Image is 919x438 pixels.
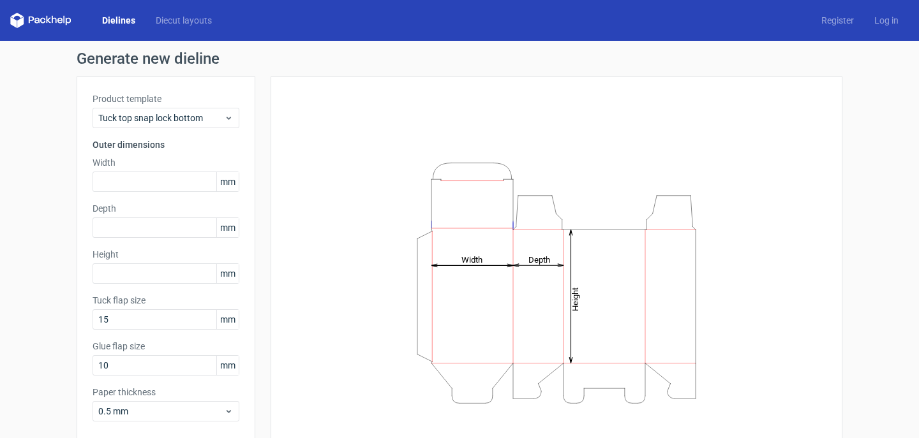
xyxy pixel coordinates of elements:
[216,310,239,329] span: mm
[461,254,482,264] tspan: Width
[216,218,239,237] span: mm
[146,14,222,27] a: Diecut layouts
[93,202,239,215] label: Depth
[93,92,239,105] label: Product template
[93,138,239,151] h3: Outer dimensions
[93,248,239,261] label: Height
[77,51,842,66] h1: Generate new dieline
[93,386,239,398] label: Paper thickness
[571,287,580,310] tspan: Height
[98,405,224,418] span: 0.5 mm
[528,254,550,264] tspan: Depth
[864,14,909,27] a: Log in
[93,340,239,353] label: Glue flap size
[216,356,239,375] span: mm
[811,14,864,27] a: Register
[216,264,239,283] span: mm
[216,172,239,191] span: mm
[92,14,146,27] a: Dielines
[98,112,224,124] span: Tuck top snap lock bottom
[93,294,239,307] label: Tuck flap size
[93,156,239,169] label: Width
